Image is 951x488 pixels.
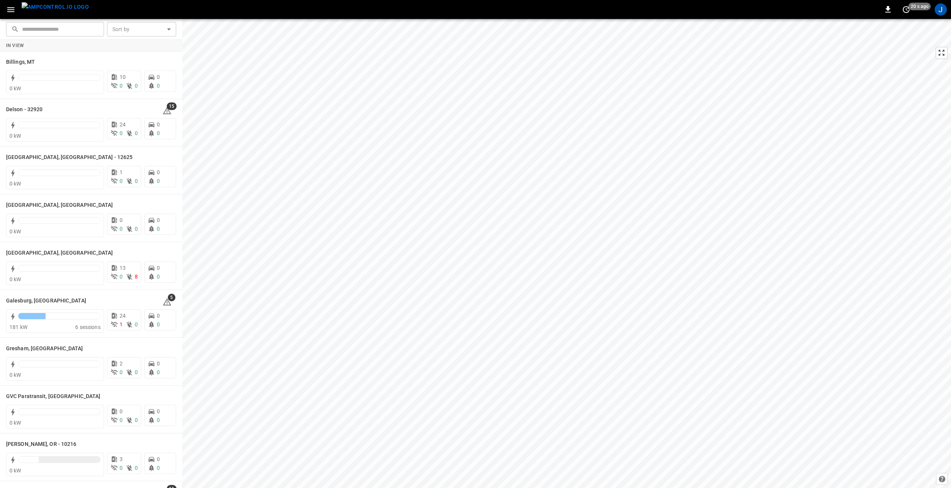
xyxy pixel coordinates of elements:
[120,465,123,471] span: 0
[9,181,21,187] span: 0 kW
[157,465,160,471] span: 0
[6,105,43,114] h6: Delson - 32920
[9,420,21,426] span: 0 kW
[9,85,21,91] span: 0 kW
[120,417,123,423] span: 0
[9,324,27,330] span: 181 kW
[120,456,123,462] span: 3
[135,321,138,327] span: 0
[120,408,123,414] span: 0
[120,369,123,375] span: 0
[135,274,138,280] span: 8
[168,294,175,301] span: 5
[9,372,21,378] span: 0 kW
[6,345,83,353] h6: Gresham, OR
[6,297,86,305] h6: Galesburg, IL
[157,274,160,280] span: 0
[157,417,160,423] span: 0
[135,369,138,375] span: 0
[6,392,100,401] h6: GVC Paratransit, NY
[135,417,138,423] span: 0
[6,153,132,162] h6: East Orange, NJ - 12625
[900,3,912,16] button: set refresh interval
[9,276,21,282] span: 0 kW
[935,3,947,16] div: profile-icon
[157,265,160,271] span: 0
[167,102,177,110] span: 15
[157,226,160,232] span: 0
[157,169,160,175] span: 0
[157,313,160,319] span: 0
[135,465,138,471] span: 0
[157,456,160,462] span: 0
[9,133,21,139] span: 0 kW
[135,130,138,136] span: 0
[157,130,160,136] span: 0
[157,74,160,80] span: 0
[157,360,160,367] span: 0
[120,83,123,89] span: 0
[6,249,113,257] h6: El Dorado Springs, MO
[908,3,931,10] span: 20 s ago
[9,228,21,235] span: 0 kW
[120,274,123,280] span: 0
[120,321,123,327] span: 1
[22,2,89,12] img: ampcontrol.io logo
[157,369,160,375] span: 0
[135,226,138,232] span: 0
[120,313,126,319] span: 24
[120,169,123,175] span: 1
[120,74,126,80] span: 10
[120,130,123,136] span: 0
[75,324,101,330] span: 6 sessions
[120,217,123,223] span: 0
[157,321,160,327] span: 0
[157,178,160,184] span: 0
[120,265,126,271] span: 13
[157,217,160,223] span: 0
[120,178,123,184] span: 0
[157,121,160,128] span: 0
[182,19,951,488] canvas: Map
[135,83,138,89] span: 0
[157,83,160,89] span: 0
[120,121,126,128] span: 24
[120,360,123,367] span: 2
[6,440,77,449] h6: Hubbard, OR - 10216
[9,468,21,474] span: 0 kW
[6,58,35,66] h6: Billings, MT
[120,226,123,232] span: 0
[6,201,113,209] h6: Edwardsville, IL
[135,178,138,184] span: 0
[157,408,160,414] span: 0
[6,43,24,48] strong: In View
